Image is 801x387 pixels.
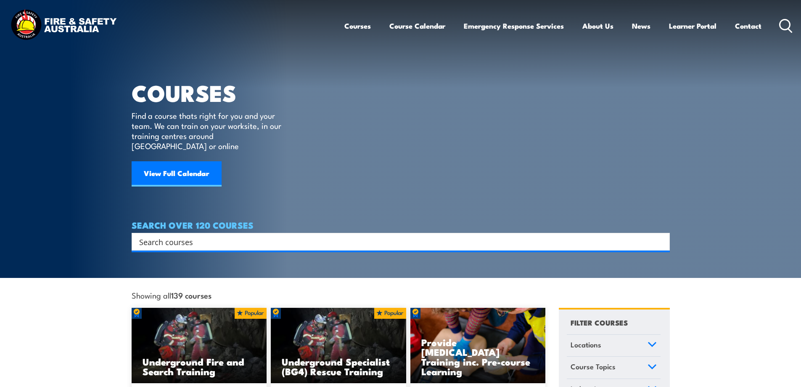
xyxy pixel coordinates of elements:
form: Search form [141,236,653,248]
a: Courses [344,15,371,37]
a: Underground Specialist (BG4) Rescue Training [271,308,406,384]
h3: Underground Specialist (BG4) Rescue Training [282,357,395,376]
a: View Full Calendar [132,161,222,187]
a: Emergency Response Services [464,15,564,37]
input: Search input [139,235,651,248]
h1: COURSES [132,83,293,102]
img: Underground mine rescue [132,308,267,384]
a: Contact [735,15,761,37]
button: Search magnifier button [655,236,667,248]
a: News [632,15,650,37]
span: Locations [571,339,601,350]
h3: Underground Fire and Search Training [143,357,256,376]
a: Course Topics [567,357,661,379]
a: Provide [MEDICAL_DATA] Training inc. Pre-course Learning [410,308,546,384]
span: Showing all [132,291,211,299]
a: Course Calendar [389,15,445,37]
a: Underground Fire and Search Training [132,308,267,384]
img: Underground mine rescue [271,308,406,384]
a: Locations [567,335,661,357]
img: Low Voltage Rescue and Provide CPR [410,308,546,384]
h4: SEARCH OVER 120 COURSES [132,220,670,230]
a: Learner Portal [669,15,716,37]
p: Find a course thats right for you and your team. We can train on your worksite, in our training c... [132,110,285,151]
a: About Us [582,15,613,37]
h3: Provide [MEDICAL_DATA] Training inc. Pre-course Learning [421,337,535,376]
span: Course Topics [571,361,616,372]
h4: FILTER COURSES [571,317,628,328]
strong: 139 courses [171,289,211,301]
